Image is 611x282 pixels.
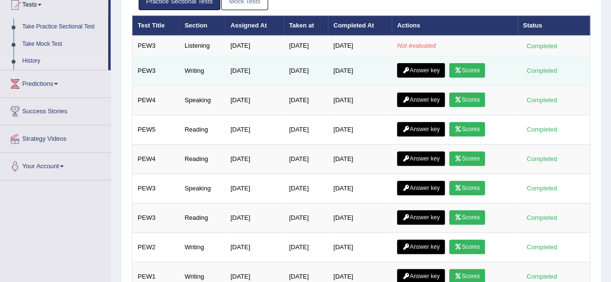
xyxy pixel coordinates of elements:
[449,181,485,195] a: Scores
[397,93,445,107] a: Answer key
[328,203,392,232] td: [DATE]
[179,144,225,174] td: Reading
[179,174,225,203] td: Speaking
[132,174,180,203] td: PEW3
[328,144,392,174] td: [DATE]
[328,56,392,85] td: [DATE]
[284,203,328,232] td: [DATE]
[225,203,284,232] td: [DATE]
[449,93,485,107] a: Scores
[132,56,180,85] td: PEW3
[225,115,284,144] td: [DATE]
[225,85,284,115] td: [DATE]
[0,98,111,122] a: Success Stories
[397,42,436,49] em: Not evaluated
[523,183,561,193] div: Completed
[449,151,485,166] a: Scores
[284,85,328,115] td: [DATE]
[392,15,517,36] th: Actions
[132,232,180,262] td: PEW2
[328,174,392,203] td: [DATE]
[397,181,445,195] a: Answer key
[328,232,392,262] td: [DATE]
[523,154,561,164] div: Completed
[225,174,284,203] td: [DATE]
[18,53,108,70] a: History
[523,95,561,105] div: Completed
[328,15,392,36] th: Completed At
[328,36,392,56] td: [DATE]
[132,36,180,56] td: PEW3
[284,36,328,56] td: [DATE]
[523,271,561,282] div: Completed
[179,15,225,36] th: Section
[132,15,180,36] th: Test Title
[284,174,328,203] td: [DATE]
[179,56,225,85] td: Writing
[179,203,225,232] td: Reading
[225,56,284,85] td: [DATE]
[225,144,284,174] td: [DATE]
[397,151,445,166] a: Answer key
[397,63,445,78] a: Answer key
[449,122,485,136] a: Scores
[179,115,225,144] td: Reading
[397,210,445,225] a: Answer key
[284,232,328,262] td: [DATE]
[18,36,108,53] a: Take Mock Test
[449,210,485,225] a: Scores
[132,144,180,174] td: PEW4
[132,85,180,115] td: PEW4
[225,15,284,36] th: Assigned At
[328,85,392,115] td: [DATE]
[132,115,180,144] td: PEW5
[284,144,328,174] td: [DATE]
[328,115,392,144] td: [DATE]
[523,242,561,252] div: Completed
[0,125,111,149] a: Strategy Videos
[284,15,328,36] th: Taken at
[523,213,561,223] div: Completed
[523,66,561,76] div: Completed
[0,153,111,177] a: Your Account
[284,56,328,85] td: [DATE]
[18,18,108,36] a: Take Practice Sectional Test
[523,124,561,134] div: Completed
[523,41,561,51] div: Completed
[179,85,225,115] td: Speaking
[132,203,180,232] td: PEW3
[284,115,328,144] td: [DATE]
[225,232,284,262] td: [DATE]
[397,240,445,254] a: Answer key
[449,63,485,78] a: Scores
[449,240,485,254] a: Scores
[179,232,225,262] td: Writing
[0,70,111,94] a: Predictions
[397,122,445,136] a: Answer key
[179,36,225,56] td: Listening
[518,15,590,36] th: Status
[225,36,284,56] td: [DATE]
